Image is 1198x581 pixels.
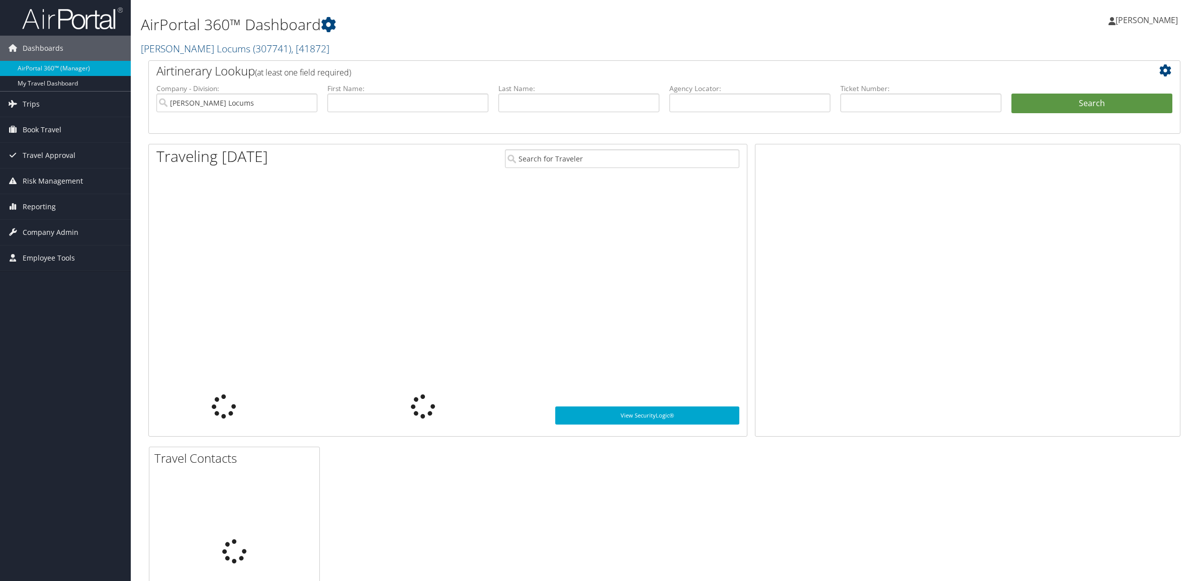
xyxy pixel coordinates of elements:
[23,36,63,61] span: Dashboards
[22,7,123,30] img: airportal-logo.png
[154,450,319,467] h2: Travel Contacts
[23,245,75,271] span: Employee Tools
[141,42,329,55] a: [PERSON_NAME] Locums
[498,84,659,94] label: Last Name:
[23,169,83,194] span: Risk Management
[1011,94,1172,114] button: Search
[23,92,40,117] span: Trips
[141,14,839,35] h1: AirPortal 360™ Dashboard
[156,84,317,94] label: Company - Division:
[23,194,56,219] span: Reporting
[23,117,61,142] span: Book Travel
[840,84,1001,94] label: Ticket Number:
[669,84,830,94] label: Agency Locator:
[1116,15,1178,26] span: [PERSON_NAME]
[23,220,78,245] span: Company Admin
[156,62,1086,79] h2: Airtinerary Lookup
[253,42,291,55] span: ( 307741 )
[255,67,351,78] span: (at least one field required)
[291,42,329,55] span: , [ 41872 ]
[1108,5,1188,35] a: [PERSON_NAME]
[555,406,739,425] a: View SecurityLogic®
[156,146,268,167] h1: Traveling [DATE]
[505,149,739,168] input: Search for Traveler
[327,84,488,94] label: First Name:
[23,143,75,168] span: Travel Approval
